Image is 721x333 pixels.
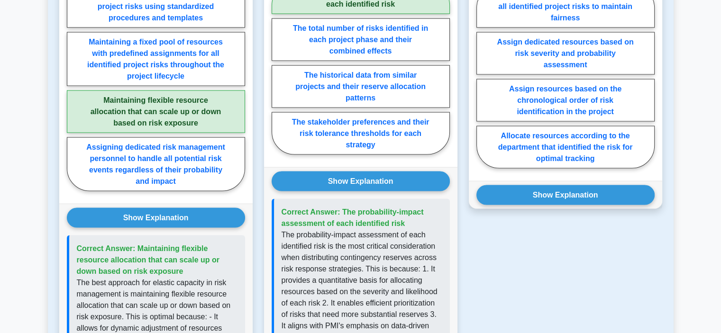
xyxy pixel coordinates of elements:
label: Assigning dedicated risk management personnel to handle all potential risk events regardless of t... [67,137,245,191]
button: Show Explanation [476,185,655,205]
button: Show Explanation [272,171,450,191]
label: The historical data from similar projects and their reserve allocation patterns [272,65,450,108]
span: Correct Answer: The probability-impact assessment of each identified risk [282,207,424,227]
label: Maintaining a fixed pool of resources with predefined assignments for all identified project risk... [67,32,245,86]
span: Correct Answer: Maintaining flexible resource allocation that can scale up or down based on risk ... [77,244,219,275]
label: The total number of risks identified in each project phase and their combined effects [272,18,450,61]
label: The stakeholder preferences and their risk tolerance thresholds for each strategy [272,112,450,154]
label: Allocate resources according to the department that identified the risk for optimal tracking [476,126,655,168]
label: Maintaining flexible resource allocation that can scale up or down based on risk exposure [67,90,245,133]
label: Assign resources based on the chronological order of risk identification in the project [476,79,655,121]
label: Assign dedicated resources based on risk severity and probability assessment [476,32,655,74]
button: Show Explanation [67,207,245,227]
